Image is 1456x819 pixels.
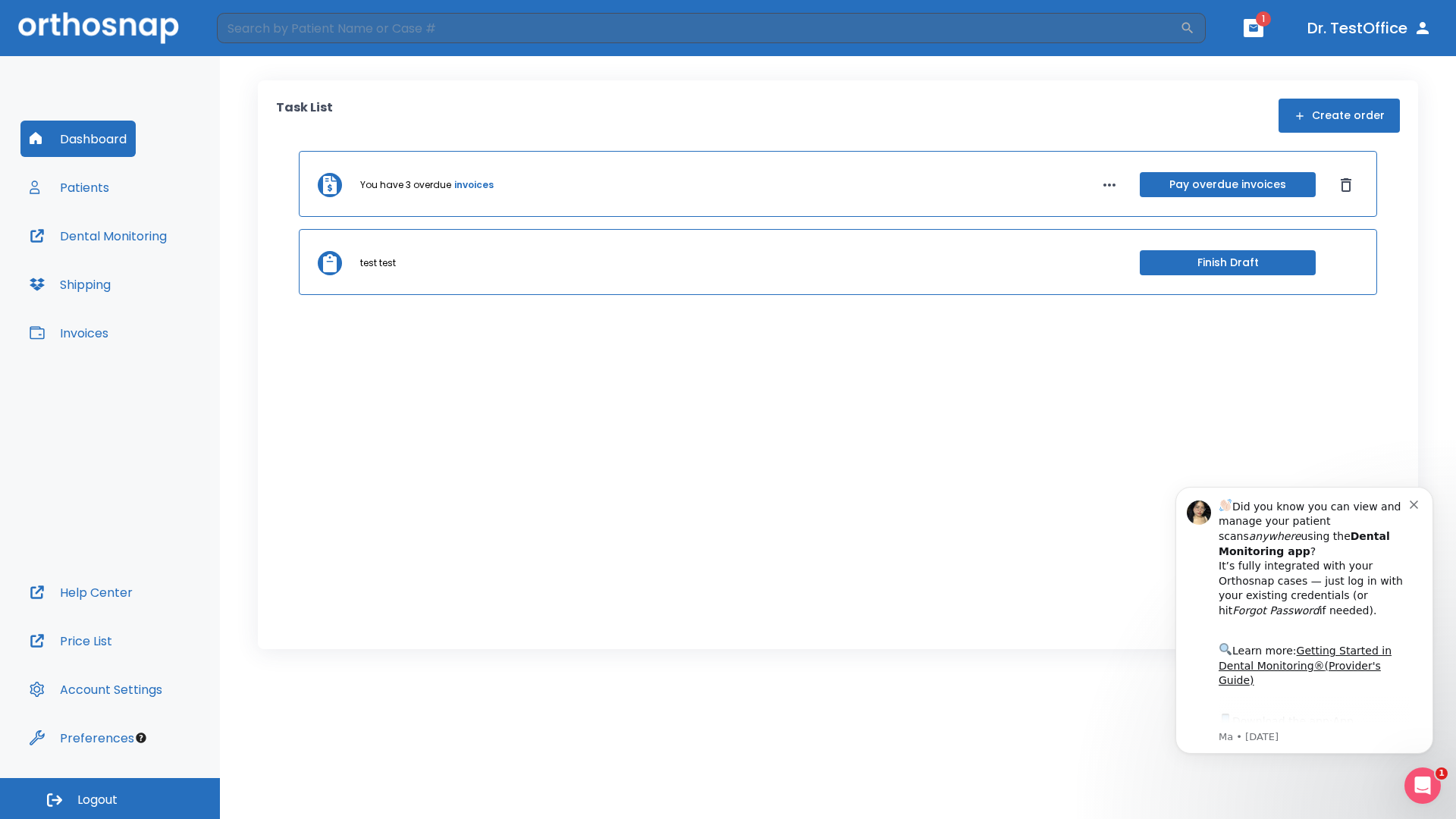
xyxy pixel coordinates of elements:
[20,218,176,254] button: Dental Monitoring
[360,178,451,192] p: You have 3 overdue
[454,178,494,192] a: invoices
[20,720,143,756] button: Preferences
[1279,99,1400,133] button: Create order
[1153,464,1456,778] iframe: Intercom notifications message
[1404,767,1441,804] iframe: Intercom live chat
[66,266,257,280] p: Message from Ma, sent 1w ago
[20,121,136,157] button: Dashboard
[20,315,118,351] button: Invoices
[18,12,179,43] img: Orthosnap
[1140,250,1316,275] button: Finish Draft
[217,13,1180,43] input: Search by Patient Name or Case #
[276,99,333,133] p: Task List
[20,574,142,610] button: Help Center
[1301,14,1438,42] button: Dr. TestOffice
[1140,172,1316,197] button: Pay overdue invoices
[20,671,171,708] button: Account Settings
[134,731,148,745] div: Tooltip anchor
[1334,173,1358,197] button: Dismiss
[360,256,396,270] p: test test
[20,623,121,659] button: Price List
[257,33,269,45] button: Dismiss notification
[20,266,120,303] button: Shipping
[66,251,201,278] a: App Store
[66,247,257,325] div: Download the app: | ​ Let us know if you need help getting started!
[1256,11,1271,27] span: 1
[1436,767,1448,780] span: 1
[20,169,118,206] button: Patients
[77,792,118,808] span: Logout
